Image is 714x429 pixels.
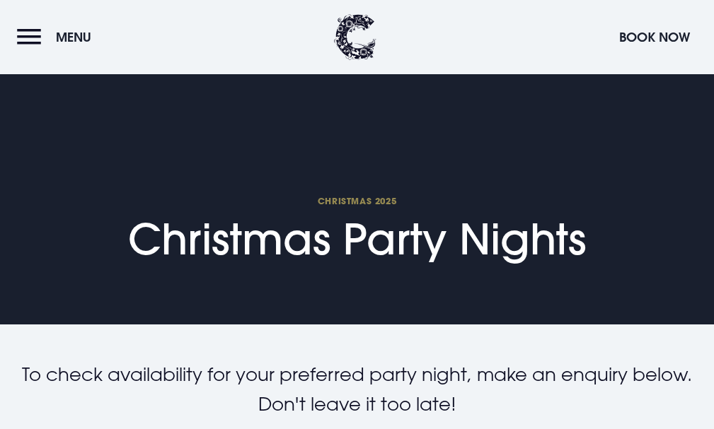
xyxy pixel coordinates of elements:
[17,22,98,52] button: Menu
[128,195,586,264] h1: Christmas Party Nights
[56,29,91,45] span: Menu
[128,195,586,206] span: Christmas 2025
[334,14,376,60] img: Clandeboye Lodge
[21,360,694,418] p: To check availability for your preferred party night, make an enquiry below. Don't leave it too l...
[612,22,697,52] button: Book Now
